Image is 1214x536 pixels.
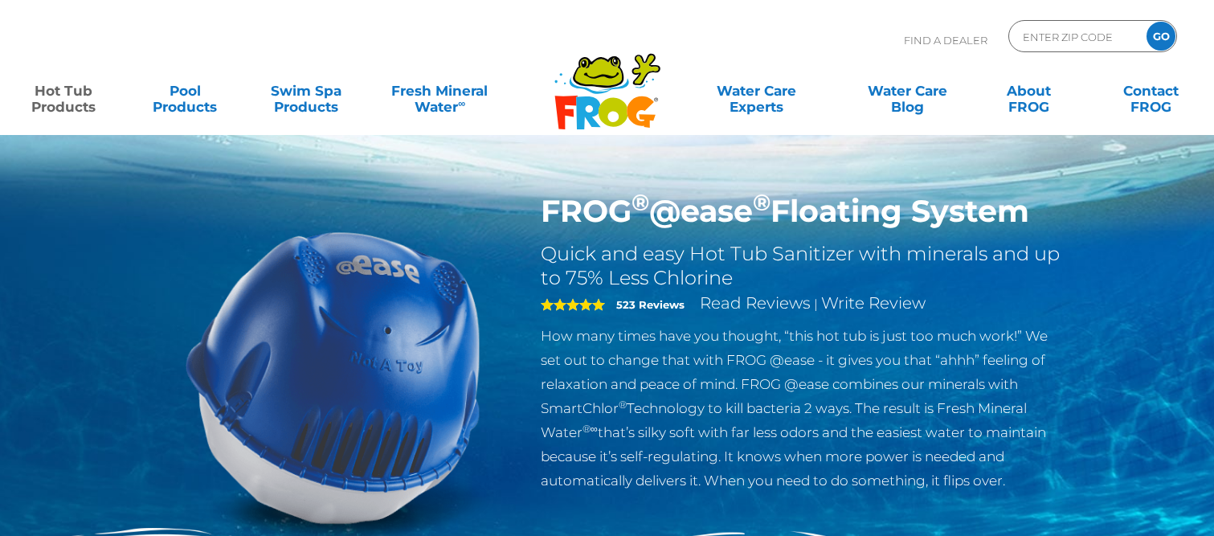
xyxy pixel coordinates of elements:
a: Water CareExperts [680,75,833,107]
sup: ∞ [458,97,465,109]
a: Swim SpaProducts [260,75,354,107]
a: Fresh MineralWater∞ [381,75,499,107]
p: How many times have you thought, “this hot tub is just too much work!” We set out to change that ... [541,324,1065,493]
a: Hot TubProducts [16,75,111,107]
a: Water CareBlog [860,75,955,107]
h2: Quick and easy Hot Tub Sanitizer with minerals and up to 75% Less Chlorine [541,242,1065,290]
a: Read Reviews [700,293,811,313]
p: Find A Dealer [904,20,987,60]
span: | [814,297,818,312]
sup: ® [753,188,771,216]
sup: ® [619,399,627,411]
strong: 523 Reviews [616,298,685,311]
h1: FROG @ease Floating System [541,193,1065,230]
span: 5 [541,298,605,311]
a: AboutFROG [982,75,1077,107]
input: GO [1147,22,1175,51]
sup: ® [632,188,649,216]
sup: ®∞ [582,423,598,435]
a: PoolProducts [137,75,232,107]
img: Frog Products Logo [546,32,669,130]
a: ContactFROG [1103,75,1198,107]
a: Write Review [821,293,926,313]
